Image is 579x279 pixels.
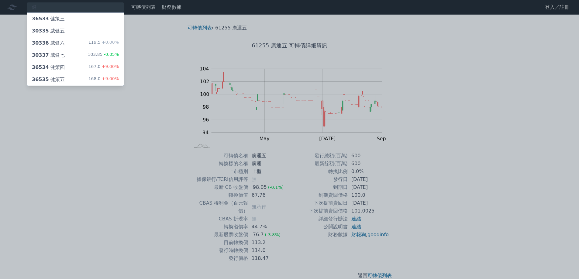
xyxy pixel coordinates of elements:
[101,76,119,81] span: +9.00%
[32,15,65,22] div: 健策三
[27,25,124,37] a: 30335威健五
[32,28,49,34] span: 30335
[32,64,65,71] div: 健策四
[101,64,119,69] span: +9.00%
[27,73,124,86] a: 36535健策五 168.0+9.00%
[32,64,49,70] span: 36534
[32,76,65,83] div: 健策五
[32,52,65,59] div: 威健七
[101,40,119,45] span: +0.00%
[32,39,65,47] div: 威健六
[88,64,119,71] div: 167.0
[32,27,65,35] div: 威健五
[88,52,119,59] div: 103.85
[27,49,124,61] a: 30337威健七 103.85-0.05%
[102,52,119,57] span: -0.05%
[32,16,49,22] span: 36533
[27,61,124,73] a: 36534健策四 167.0+9.00%
[88,39,119,47] div: 119.5
[32,52,49,58] span: 30337
[32,77,49,82] span: 36535
[27,37,124,49] a: 30336威健六 119.5+0.00%
[27,13,124,25] a: 36533健策三
[32,40,49,46] span: 30336
[88,76,119,83] div: 168.0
